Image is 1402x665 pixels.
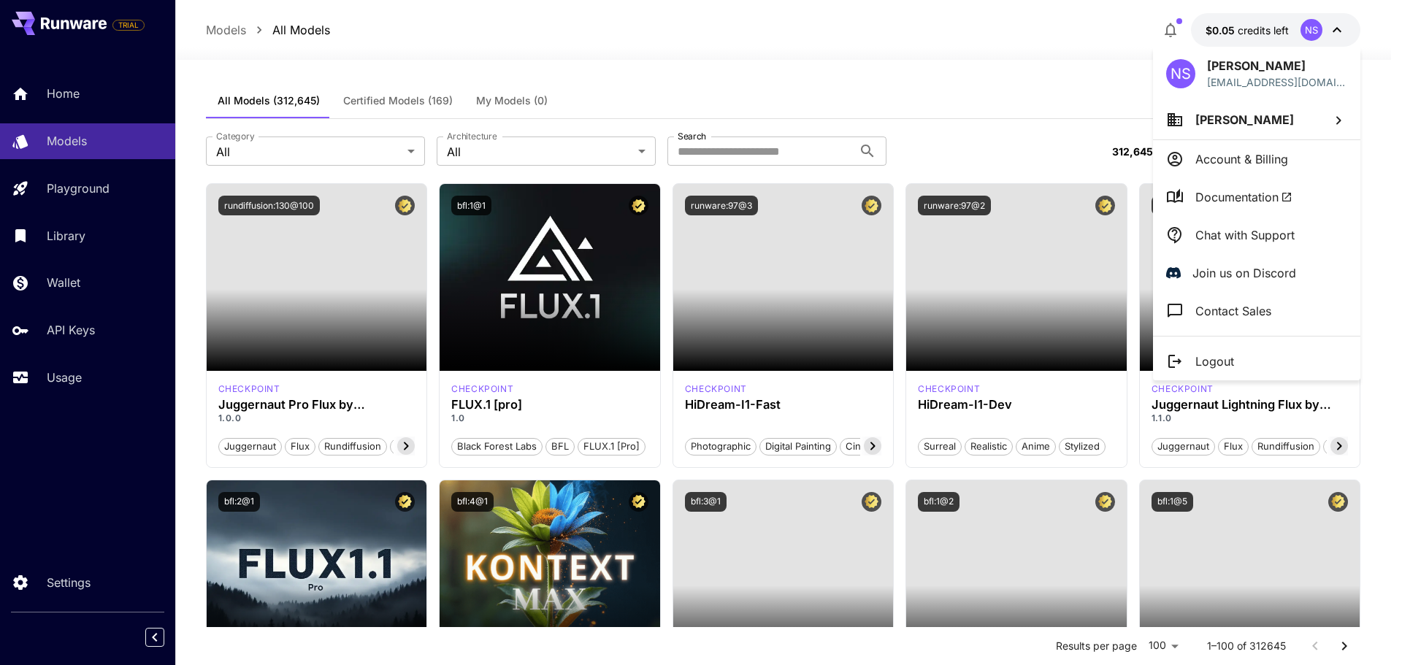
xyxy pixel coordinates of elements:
p: Account & Billing [1195,150,1288,168]
p: Join us on Discord [1192,264,1296,282]
p: Chat with Support [1195,226,1295,244]
p: [PERSON_NAME] [1207,57,1347,74]
button: [PERSON_NAME] [1153,100,1360,139]
span: [PERSON_NAME] [1195,112,1294,127]
p: Contact Sales [1195,302,1271,320]
div: NS [1166,59,1195,88]
span: Documentation [1195,188,1292,206]
p: Logout [1195,353,1234,370]
div: naeemshafiq1187@gmail.com [1207,74,1347,90]
p: [EMAIL_ADDRESS][DOMAIN_NAME] [1207,74,1347,90]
